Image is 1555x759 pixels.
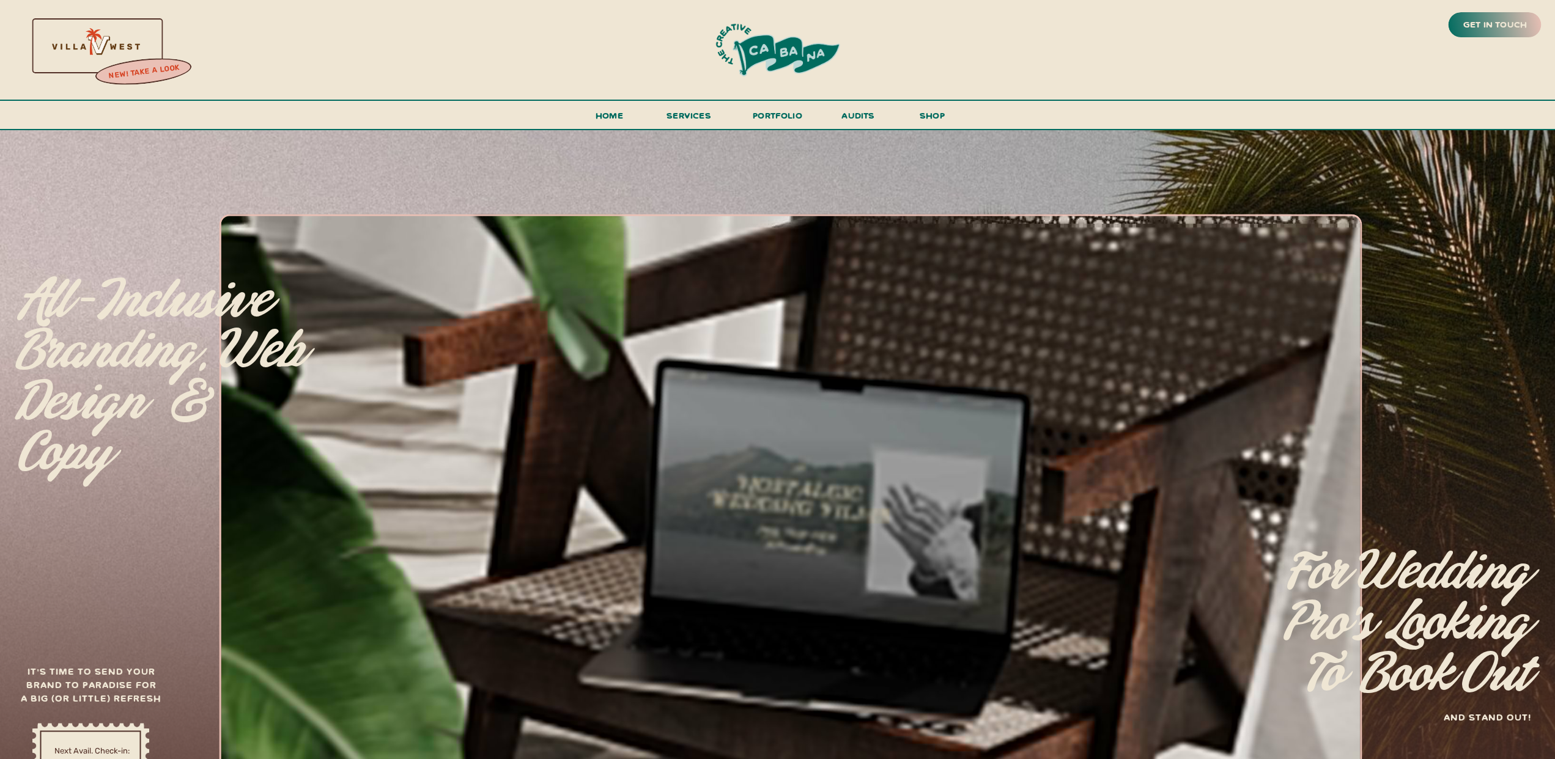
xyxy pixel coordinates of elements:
[663,108,715,130] a: services
[667,109,711,121] span: services
[1461,16,1529,34] a: get in touch
[1201,548,1528,713] p: for Wedding pro's looking to Book Out
[840,108,877,129] a: audits
[749,108,807,130] a: portfolio
[903,108,962,129] a: shop
[17,276,309,449] p: All-inclusive branding, web design & copy
[1386,710,1531,725] h3: and stand out!
[18,664,164,711] h3: It's time to send your brand to paradise for a big (or little) refresh
[94,60,194,84] a: new! take a look
[591,108,629,130] a: Home
[41,744,143,755] a: Next Avail. Check-in:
